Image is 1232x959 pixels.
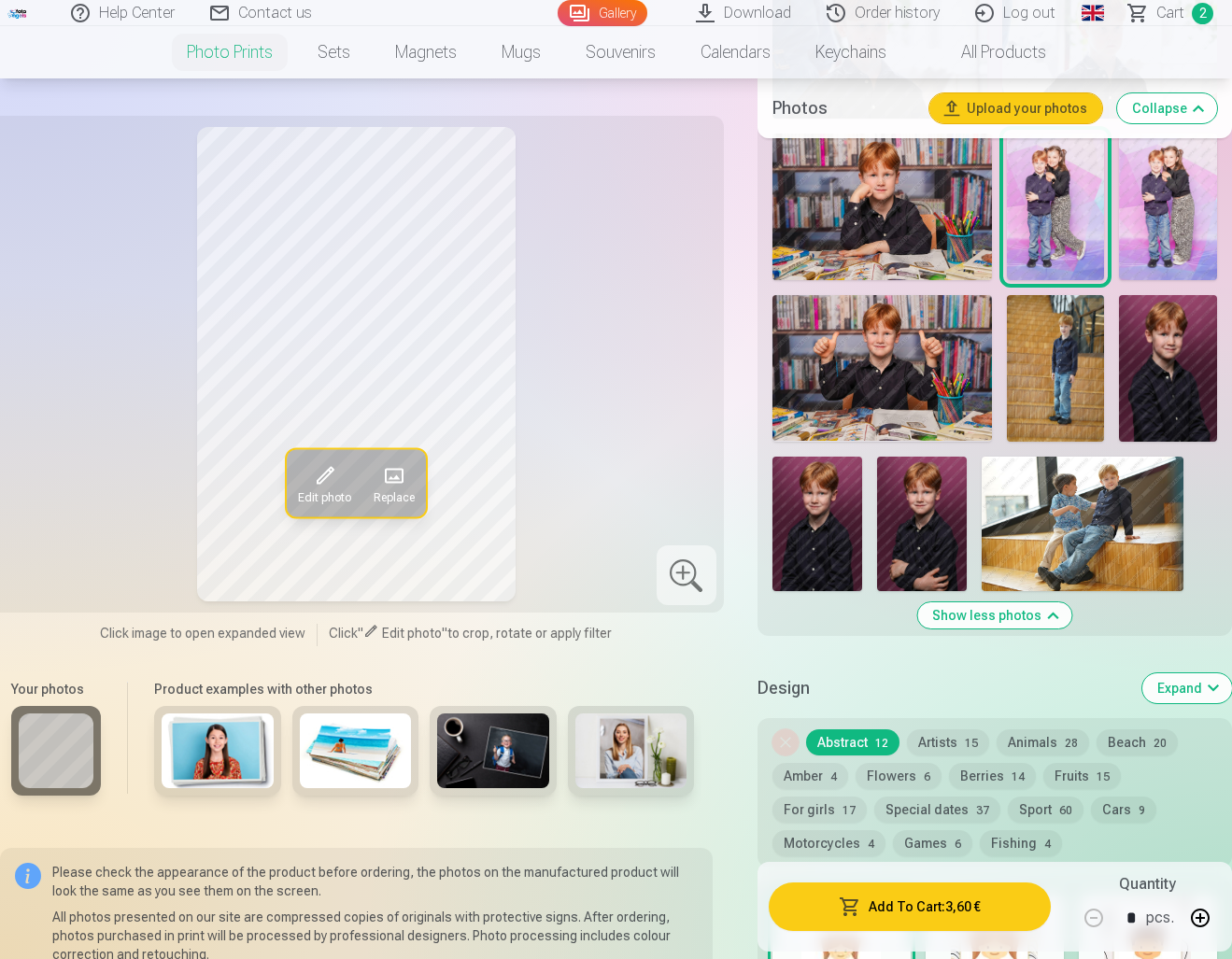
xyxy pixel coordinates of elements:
button: Berries14 [949,763,1036,789]
button: Beach20 [1097,729,1178,755]
span: 60 [1059,804,1072,817]
span: Click image to open expanded view [100,624,305,642]
span: to crop, rotate or apply filter [447,626,612,641]
span: Replace [374,490,415,505]
h6: Your photos [11,680,101,698]
span: 12 [875,737,888,750]
h5: Quantity [1119,873,1176,896]
span: 17 [843,804,856,817]
button: Cars9 [1091,797,1156,823]
button: Flowers6 [856,763,942,789]
button: Expand [1142,673,1232,703]
button: Fruits15 [1043,763,1121,789]
button: Fishing4 [980,830,1062,856]
button: Abstract12 [806,729,899,755]
button: Show less photos [917,602,1071,628]
button: For girls17 [772,797,867,823]
button: Sport60 [1008,797,1083,823]
button: Games6 [893,830,972,856]
button: Motorcycles4 [772,830,885,856]
button: Add To Cart:3,60 € [769,882,1052,931]
span: 6 [955,838,961,851]
span: 15 [1097,770,1110,783]
a: Souvenirs [563,26,678,78]
a: All products [909,26,1069,78]
img: /fa1 [7,7,28,19]
a: Keychains [793,26,909,78]
span: 4 [868,838,874,851]
a: Photo prints [164,26,295,78]
span: 9 [1139,804,1145,817]
span: 4 [1044,838,1051,851]
div: pcs. [1146,896,1174,940]
a: Magnets [373,26,479,78]
p: Please check the appearance of the product before ordering, the photos on the manufactured produc... [52,863,698,900]
h6: Product examples with other photos [147,680,701,698]
span: 15 [965,737,978,750]
button: Replace [362,449,426,516]
button: Upload your photos [929,93,1102,123]
span: 6 [924,770,930,783]
span: Edit photo [382,626,442,641]
span: 14 [1012,770,1025,783]
span: Сart [1156,2,1184,24]
a: Calendars [678,26,793,78]
button: Animals28 [997,729,1089,755]
h5: Photos [772,95,914,121]
span: 28 [1065,737,1078,750]
button: Collapse [1117,93,1217,123]
button: Edit photo [287,449,362,516]
h5: Design [758,675,1127,701]
span: 20 [1154,737,1167,750]
a: Sets [295,26,373,78]
span: " [358,626,363,641]
span: 4 [830,770,837,783]
button: Artists15 [907,729,989,755]
span: 37 [976,804,989,817]
button: Amber4 [772,763,848,789]
span: Edit photo [298,490,351,505]
button: Special dates37 [874,797,1000,823]
a: Mugs [479,26,563,78]
span: " [442,626,447,641]
span: 2 [1192,3,1213,24]
span: Click [329,626,358,641]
